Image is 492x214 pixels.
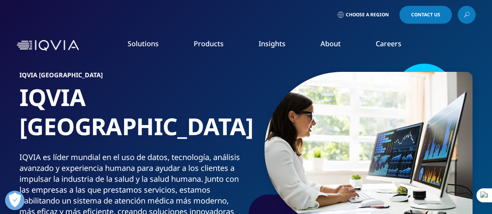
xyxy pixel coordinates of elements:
[346,12,389,18] span: Choose a Region
[320,39,341,48] a: About
[376,39,401,48] a: Careers
[259,39,285,48] a: Insights
[194,39,224,48] a: Products
[19,83,243,152] h1: IQVIA [GEOGRAPHIC_DATA]
[411,12,440,17] span: Contact Us
[399,6,452,24] a: Contact Us
[82,27,476,64] nav: Primary
[5,191,25,210] button: Abrir preferencias
[19,72,243,83] h6: IQVIA [GEOGRAPHIC_DATA]
[128,39,159,48] a: Solutions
